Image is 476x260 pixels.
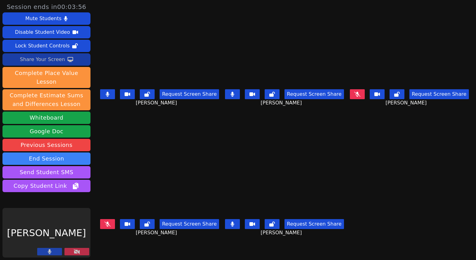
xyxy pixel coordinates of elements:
[15,27,70,37] div: Disable Student Video
[409,89,469,99] button: Request Screen Share
[2,208,90,258] div: [PERSON_NAME]
[20,55,65,64] div: Share Your Screen
[261,229,303,236] span: [PERSON_NAME]
[136,99,178,107] span: [PERSON_NAME]
[57,3,86,11] time: 00:03:56
[261,99,303,107] span: [PERSON_NAME]
[14,182,79,190] span: Copy Student Link
[2,112,90,124] button: Whiteboard
[7,2,86,11] span: Session ends in
[2,40,90,52] button: Lock Student Controls
[2,139,90,151] a: Previous Sessions
[160,89,219,99] button: Request Screen Share
[2,26,90,38] button: Disable Student Video
[2,89,90,110] button: Complete Estimate Sums and Differences Lesson
[284,89,344,99] button: Request Screen Share
[136,229,178,236] span: [PERSON_NAME]
[15,41,70,51] div: Lock Student Controls
[2,12,90,25] button: Mute Students
[2,53,90,66] button: Share Your Screen
[2,125,90,138] a: Google Doc
[2,180,90,192] button: Copy Student Link
[2,166,90,178] button: Send Student SMS
[2,67,90,88] button: Complete Place Value Lesson
[25,14,61,24] div: Mute Students
[160,219,219,229] button: Request Screen Share
[284,219,344,229] button: Request Screen Share
[386,99,428,107] span: [PERSON_NAME]
[2,152,90,165] button: End Session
